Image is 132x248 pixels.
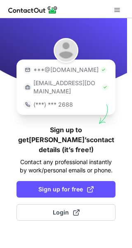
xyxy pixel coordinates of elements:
[16,125,115,155] h1: Sign up to get [PERSON_NAME]’s contact details (it’s free!)
[33,66,99,74] p: ***@[DOMAIN_NAME]
[24,100,32,109] img: https://contactout.com/extension/app/static/media/login-phone-icon.bacfcb865e29de816d437549d7f4cb...
[24,66,32,74] img: https://contactout.com/extension/app/static/media/login-email-icon.f64bce713bb5cd1896fef81aa7b14a...
[53,208,80,217] span: Login
[8,5,58,15] img: ContactOut v5.3.10
[33,79,100,95] p: [EMAIL_ADDRESS][DOMAIN_NAME]
[102,84,108,91] img: Check Icon
[100,67,107,73] img: Check Icon
[38,185,94,193] span: Sign up for free
[54,38,78,63] img: Steven Scofield
[16,204,115,221] button: Login
[16,181,115,198] button: Sign up for free
[16,158,115,174] p: Contact any professional instantly by work/personal emails or phone.
[24,83,32,91] img: https://contactout.com/extension/app/static/media/login-work-icon.638a5007170bc45168077fde17b29a1...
